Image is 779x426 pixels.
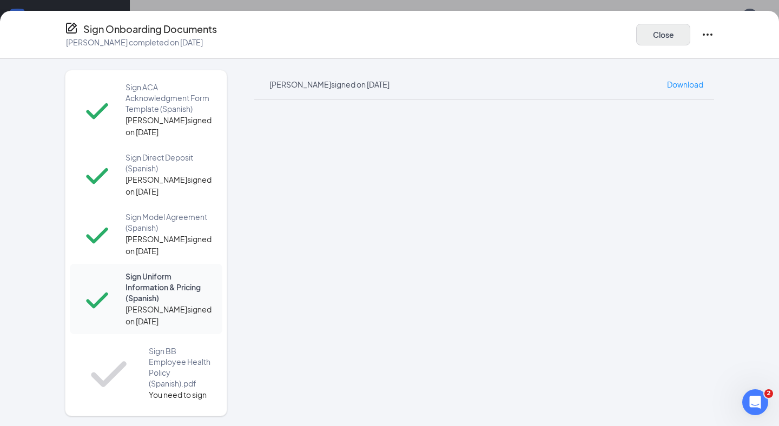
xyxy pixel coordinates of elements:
[764,389,773,398] span: 2
[126,82,212,114] span: Sign ACA Acknowledgment Form Template (Spanish)
[149,345,212,389] span: Sign BB Employee Health Policy (Spanish).pdf
[83,22,217,37] h4: Sign Onboarding Documents
[126,152,212,174] span: Sign Direct Deposit (Spanish)
[126,233,212,257] div: [PERSON_NAME] signed on [DATE]
[126,271,212,303] span: Sign Uniform Information & Pricing (Spanish)
[742,389,768,415] iframe: Intercom live chat
[126,211,212,233] span: Sign Model Agreement (Spanish)
[78,282,116,319] svg: Checkmark
[126,114,212,138] div: [PERSON_NAME] signed on [DATE]
[66,37,203,48] p: [PERSON_NAME] completed on [DATE]
[126,174,212,197] div: [PERSON_NAME] signed on [DATE]
[78,157,116,195] svg: Checkmark
[126,303,212,327] div: [PERSON_NAME] signed on [DATE]
[78,344,139,404] svg: Checkmark
[65,22,78,35] svg: CompanyDocumentIcon
[78,217,116,254] svg: Checkmark
[149,389,212,401] div: You need to sign
[254,99,714,409] iframe: Sign Uniform Information & Pricing (Spanish)
[667,79,703,89] span: Download
[701,28,714,41] svg: Ellipses
[636,24,690,45] button: Close
[78,92,116,130] svg: Checkmark
[269,79,389,90] div: [PERSON_NAME] signed on [DATE]
[667,78,703,90] a: Download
